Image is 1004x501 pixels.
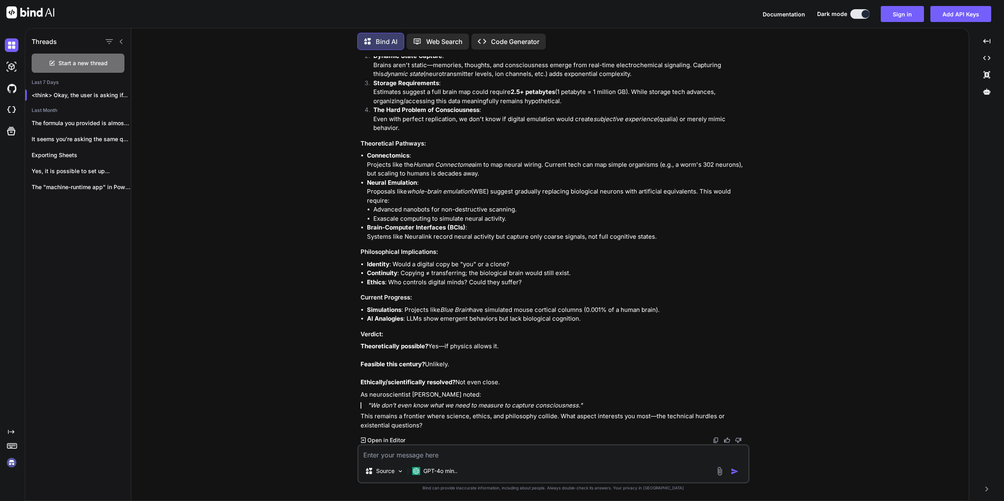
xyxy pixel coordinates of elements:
strong: 2.5+ petabytes [511,88,555,96]
p: : Brains aren't static—memories, thoughts, and consciousness emerge from real-time electrochemica... [373,52,748,79]
em: dynamic state [384,70,423,78]
button: Sign in [881,6,924,22]
img: signin [5,456,18,469]
strong: Identity [367,260,389,268]
strong: Continuity [367,269,397,277]
li: : Projects like have simulated mouse cortical columns (0.001% of a human brain). [367,305,748,315]
button: Add API Keys [930,6,991,22]
em: "We don’t even know what we need to measure to capture consciousness." [368,401,583,409]
li: Exascale computing to simulate neural activity. [373,214,748,224]
li: Advanced nanobots for non-destructive scanning. [373,205,748,214]
h2: Last 7 Days [25,79,131,86]
img: icon [731,467,739,475]
h3: Theoretical Pathways: [361,139,748,148]
h3: Current Progress: [361,293,748,302]
strong: Storage Requirements [373,79,439,87]
p: Code Generator [491,37,539,46]
em: Blue Brain [440,306,469,313]
li: : Projects like the aim to map neural wiring. Current tech can map simple organisms (e.g., a worm... [367,151,748,178]
em: subjective experience [593,115,657,123]
strong: The Hard Problem of Consciousness [373,106,479,114]
h2: Last Month [25,107,131,114]
p: Web Search [426,37,463,46]
p: This remains a frontier where science, ethics, and philosophy collide. What aspect interests you ... [361,412,748,430]
img: copy [713,437,719,443]
img: like [724,437,730,443]
p: GPT-4o min.. [423,467,457,475]
li: : Who controls digital minds? Could they suffer? [367,278,748,287]
strong: Ethically/scientifically resolved? [361,378,455,386]
strong: Feasible this century? [361,360,425,368]
button: Documentation [763,10,805,18]
p: Yes—if physics allows it. Unlikely. Not even close. [361,342,748,387]
img: GPT-4o mini [412,467,420,475]
strong: AI Analogies [367,315,403,322]
h3: Verdict: [361,330,748,339]
img: attachment [715,467,724,476]
li: : Copying ≠ transferring; the biological brain would still exist. [367,269,748,278]
img: dislike [735,437,741,443]
em: whole-brain emulation [407,188,471,195]
img: cloudideIcon [5,103,18,117]
span: Start a new thread [58,59,108,67]
span: Documentation [763,11,805,18]
em: Human Connectome [413,161,472,168]
p: Exporting Sheets [32,151,131,159]
strong: Neural Emulation [367,179,417,186]
strong: Simulations [367,306,401,313]
p: Bind can provide inaccurate information, including about people. Always double-check its answers.... [357,485,749,491]
p: : Estimates suggest a full brain map could require (1 petabyte = 1 million GB). While storage tec... [373,79,748,106]
h3: Philosophical Implications: [361,248,748,257]
li: : Would a digital copy be "you" or a clone? [367,260,748,269]
p: The "machine-runtime app" in Power Automate Desktop... [32,183,131,191]
p: Open in Editor [367,436,405,444]
strong: Connectomics [367,152,409,159]
p: Yes, it is possible to set up... [32,167,131,175]
p: As neuroscientist [PERSON_NAME] noted: [361,390,748,399]
img: Pick Models [397,468,404,475]
p: The formula you provided is almost correct... [32,119,131,127]
img: darkAi-studio [5,60,18,74]
li: : LLMs show emergent behaviors but lack biological cognition. [367,314,748,323]
p: <think> Okay, the user is asking if... [32,91,131,99]
span: Dark mode [817,10,847,18]
img: githubDark [5,82,18,95]
h1: Threads [32,37,57,46]
li: : Proposals like (WBE) suggest gradually replacing biological neurons with artificial equivalents... [367,178,748,224]
p: Bind AI [376,37,397,46]
img: Bind AI [6,6,54,18]
strong: Theoretically possible? [361,342,428,350]
li: : Systems like Neuralink record neural activity but capture only coarse signals, not full cogniti... [367,223,748,241]
strong: Brain-Computer Interfaces (BCIs) [367,224,465,231]
p: : Even with perfect replication, we don't know if digital emulation would create (qualia) or mere... [373,106,748,133]
strong: Ethics [367,278,385,286]
p: Source [376,467,395,475]
img: darkChat [5,38,18,52]
p: It seems you're asking the same question... [32,135,131,143]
